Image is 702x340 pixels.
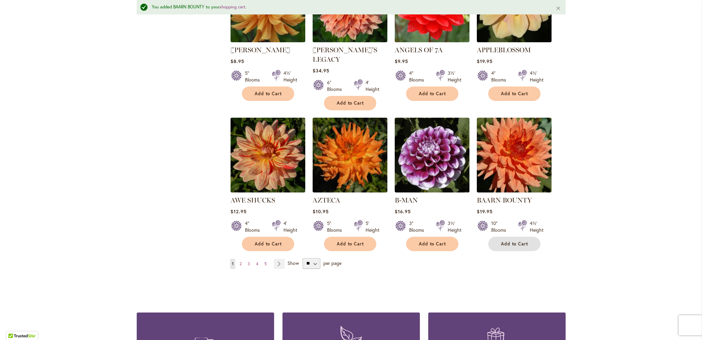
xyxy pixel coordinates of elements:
[313,187,387,194] a: AZTECA
[530,220,544,233] div: 4½' Height
[327,79,346,93] div: 6" Blooms
[327,220,346,233] div: 5" Blooms
[448,220,461,233] div: 3½' Height
[366,79,379,93] div: 4' Height
[409,70,428,83] div: 4" Blooms
[313,196,340,204] a: AZTECA
[477,208,493,215] span: $19.95
[406,237,458,251] button: Add to Cart
[231,208,247,215] span: $12.95
[395,187,469,194] a: B-MAN
[395,196,418,204] a: B-MAN
[231,58,244,64] span: $8.95
[395,118,469,192] img: B-MAN
[255,91,282,97] span: Add to Cart
[245,70,264,83] div: 5" Blooms
[448,70,461,83] div: 3½' Height
[488,87,540,101] button: Add to Cart
[501,241,528,247] span: Add to Cart
[313,67,329,74] span: $34.95
[477,46,531,54] a: APPLEBLOSSOM
[288,260,299,266] span: Show
[256,261,258,266] span: 4
[231,46,290,54] a: [PERSON_NAME]
[242,87,294,101] button: Add to Cart
[337,100,364,106] span: Add to Cart
[219,4,245,10] a: shopping cart
[406,87,458,101] button: Add to Cart
[238,259,243,269] a: 2
[231,196,275,204] a: AWE SHUCKS
[477,118,552,192] img: Baarn Bounty
[491,70,510,83] div: 4" Blooms
[242,237,294,251] button: Add to Cart
[477,196,532,204] a: BAARN BOUNTY
[324,96,376,110] button: Add to Cart
[313,208,329,215] span: $10.95
[395,208,411,215] span: $16.95
[488,237,540,251] button: Add to Cart
[263,259,268,269] a: 5
[264,261,267,266] span: 5
[231,187,305,194] a: AWE SHUCKS
[313,118,387,192] img: AZTECA
[255,241,282,247] span: Add to Cart
[477,187,552,194] a: Baarn Bounty
[5,316,24,335] iframe: Launch Accessibility Center
[240,261,242,266] span: 2
[313,37,387,44] a: Andy's Legacy
[324,237,376,251] button: Add to Cart
[419,91,446,97] span: Add to Cart
[395,46,443,54] a: ANGELS OF 7A
[248,261,250,266] span: 3
[477,37,552,44] a: APPLEBLOSSOM
[366,220,379,233] div: 5' Height
[232,261,234,266] span: 1
[395,58,408,64] span: $9.95
[501,91,528,97] span: Add to Cart
[419,241,446,247] span: Add to Cart
[254,259,260,269] a: 4
[530,70,544,83] div: 4½' Height
[246,259,252,269] a: 3
[231,37,305,44] a: ANDREW CHARLES
[491,220,510,233] div: 10" Blooms
[283,220,297,233] div: 4' Height
[409,220,428,233] div: 3" Blooms
[323,260,341,266] span: per page
[313,46,377,63] a: [PERSON_NAME]'S LEGACY
[152,4,546,10] div: You added BAARN BOUNTY to your .
[337,241,364,247] span: Add to Cart
[245,220,264,233] div: 4" Blooms
[477,58,493,64] span: $19.95
[395,37,469,44] a: ANGELS OF 7A
[283,70,297,83] div: 4½' Height
[231,118,305,192] img: AWE SHUCKS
